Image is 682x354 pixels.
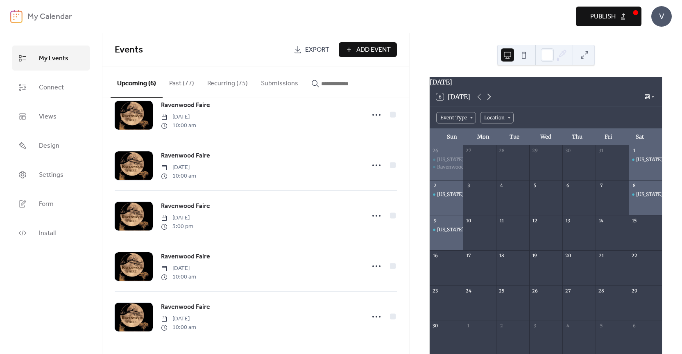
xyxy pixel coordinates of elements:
[465,288,471,294] div: 24
[598,183,604,189] div: 7
[437,156,506,163] div: [US_STATE] Renaissance Faire
[115,41,143,59] span: Events
[161,201,210,212] a: Ravenwood Faire
[631,288,637,294] div: 29
[467,129,498,145] div: Mon
[430,164,463,171] div: Ravenwood Faire
[465,183,471,189] div: 3
[39,169,63,181] span: Settings
[161,252,210,262] span: Ravenwood Faire
[565,148,571,154] div: 30
[12,162,90,187] a: Settings
[161,151,210,161] span: Ravenwood Faire
[498,322,505,329] div: 2
[624,129,655,145] div: Sat
[532,183,538,189] div: 5
[430,226,463,233] div: Delaware Renaissance Faire
[161,214,193,222] span: [DATE]
[532,148,538,154] div: 29
[499,129,530,145] div: Tue
[432,288,438,294] div: 23
[432,322,438,329] div: 30
[631,217,637,224] div: 15
[39,198,54,210] span: Form
[565,288,571,294] div: 27
[530,129,561,145] div: Wed
[498,148,505,154] div: 28
[598,322,604,329] div: 5
[651,6,672,27] div: V
[437,226,506,233] div: [US_STATE] Renaissance Faire
[436,129,467,145] div: Sun
[498,183,505,189] div: 4
[562,129,593,145] div: Thu
[631,183,637,189] div: 8
[565,253,571,259] div: 20
[161,172,196,180] span: 10:00 am
[12,191,90,216] a: Form
[565,183,571,189] div: 6
[432,253,438,259] div: 16
[201,66,254,97] button: Recurring (75)
[498,288,505,294] div: 25
[161,100,210,111] a: Ravenwood Faire
[39,52,68,65] span: My Events
[565,322,571,329] div: 4
[305,45,329,55] span: Export
[576,7,641,26] button: Publish
[161,121,196,130] span: 10:00 am
[598,217,604,224] div: 14
[465,217,471,224] div: 10
[39,110,57,123] span: Views
[12,46,90,71] a: My Events
[432,148,438,154] div: 26
[437,191,506,198] div: [US_STATE] Renaissance Faire
[631,148,637,154] div: 1
[430,156,463,163] div: Delaware Renaissance Faire
[590,12,616,22] span: Publish
[532,288,538,294] div: 26
[254,66,305,97] button: Submissions
[629,156,662,163] div: Delaware Renaissance Faire
[498,217,505,224] div: 11
[629,191,662,198] div: Delaware Renaissance Faire
[433,91,473,103] button: 6[DATE]
[356,45,391,55] span: Add Event
[161,151,210,161] a: Ravenwood Faire
[532,217,538,224] div: 12
[161,273,196,281] span: 10:00 am
[161,163,196,172] span: [DATE]
[430,191,463,198] div: Delaware Renaissance Faire
[631,322,637,329] div: 6
[12,133,90,158] a: Design
[161,222,193,231] span: 3:00 pm
[465,253,471,259] div: 17
[161,251,210,262] a: Ravenwood Faire
[12,75,90,100] a: Connect
[598,253,604,259] div: 21
[432,183,438,189] div: 2
[339,42,397,57] button: Add Event
[161,323,196,332] span: 10:00 am
[593,129,624,145] div: Fri
[598,148,604,154] div: 31
[10,10,23,23] img: logo
[437,164,476,171] div: Ravenwood Faire
[432,217,438,224] div: 9
[598,288,604,294] div: 28
[532,322,538,329] div: 3
[430,77,662,87] div: [DATE]
[39,139,59,152] span: Design
[161,113,196,121] span: [DATE]
[39,227,56,240] span: Install
[161,302,210,313] a: Ravenwood Faire
[39,81,64,94] span: Connect
[12,104,90,129] a: Views
[161,100,210,110] span: Ravenwood Faire
[532,253,538,259] div: 19
[161,315,196,323] span: [DATE]
[12,220,90,245] a: Install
